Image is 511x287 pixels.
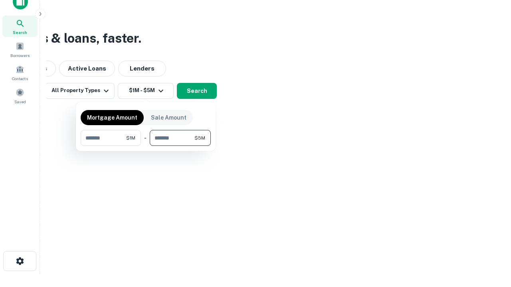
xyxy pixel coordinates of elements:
[194,134,205,142] span: $5M
[151,113,186,122] p: Sale Amount
[471,198,511,236] iframe: Chat Widget
[126,134,135,142] span: $1M
[87,113,137,122] p: Mortgage Amount
[144,130,147,146] div: -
